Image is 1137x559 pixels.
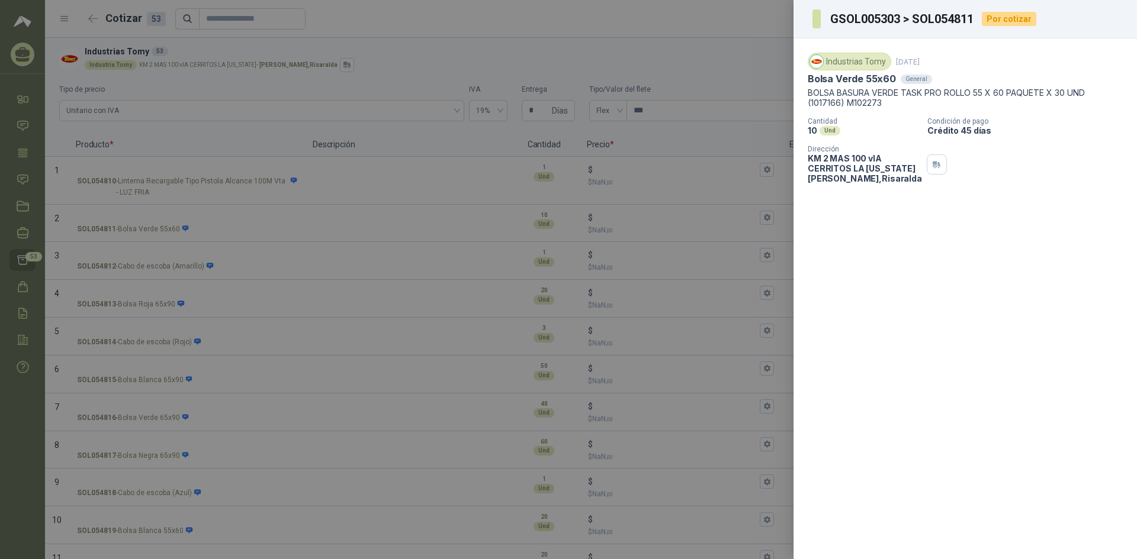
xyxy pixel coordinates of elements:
p: [DATE] [896,57,920,66]
p: Dirección [808,145,922,153]
img: Company Logo [810,55,823,68]
div: Por cotizar [982,12,1036,26]
p: Bolsa Verde 55x60 [808,73,896,85]
p: KM 2 MAS 100 vIA CERRITOS LA [US_STATE] [PERSON_NAME] , Risaralda [808,153,922,183]
div: General [901,75,932,84]
div: Und [820,126,840,135]
p: 10 [808,125,817,135]
div: Industrias Tomy [808,53,891,70]
p: Condición de pago [927,117,1132,125]
h3: GSOL005303 > SOL054811 [830,13,975,25]
p: Crédito 45 días [927,125,1132,135]
p: Cantidad [808,117,918,125]
p: BOLSA BASURA VERDE TASK PRO ROLLO 55 X 60 PAQUETE X 30 UND (1017166) M102273 [808,88,1123,108]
